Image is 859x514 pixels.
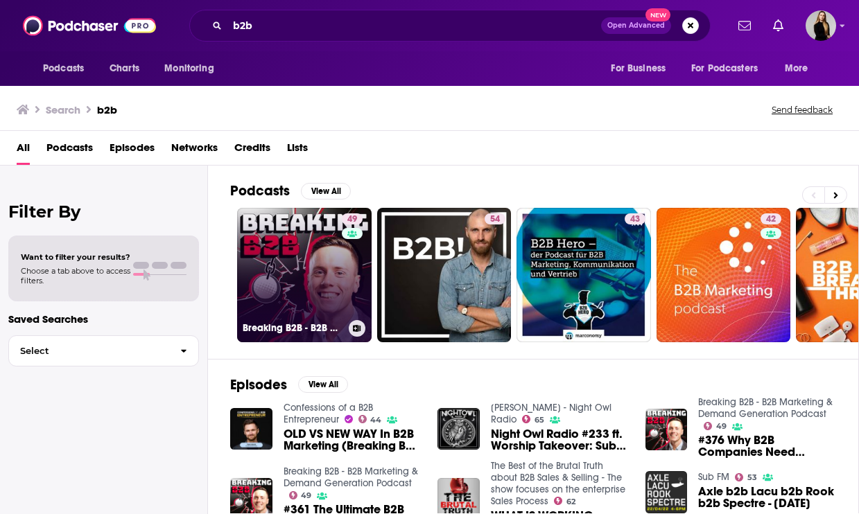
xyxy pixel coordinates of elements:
[645,8,670,21] span: New
[237,208,372,342] a: 49Breaking B2B - B2B Marketing & Demand Generation Podcast
[301,493,311,499] span: 49
[301,183,351,200] button: View All
[767,104,837,116] button: Send feedback
[607,22,665,29] span: Open Advanced
[46,103,80,116] h3: Search
[761,213,781,224] a: 42
[155,55,232,82] button: open menu
[698,486,836,509] span: Axle b2b Lacu b2b Rook b2b Spectre - [DATE]
[716,423,727,429] span: 49
[230,182,290,200] h2: Podcasts
[97,103,117,116] h3: b2b
[601,17,671,34] button: Open AdvancedNew
[21,266,130,285] span: Choose a tab above to access filters.
[164,59,214,78] span: Monitoring
[682,55,778,82] button: open menu
[691,59,758,78] span: For Podcasters
[766,213,776,227] span: 42
[733,14,756,37] a: Show notifications dropdown
[698,471,729,483] a: Sub FM
[517,208,651,342] a: 43
[645,409,688,451] img: #376 Why B2B Companies Need Evangelists (B2B Evangelist Breakdown)
[101,55,148,82] a: Charts
[645,471,688,513] img: Axle b2b Lacu b2b Rook b2b Spectre - 22 Apr 2022
[735,473,757,481] a: 53
[698,434,836,458] span: #376 Why B2B Companies Need [DEMOGRAPHIC_DATA] (B2B [DEMOGRAPHIC_DATA] Breakdown)
[767,14,789,37] a: Show notifications dropdown
[289,491,312,499] a: 49
[491,460,625,507] a: The Best of the Brutal Truth about B2B Sales & Selling - The show focuses on the enterprise Sales...
[522,415,544,423] a: 65
[485,213,505,224] a: 54
[566,499,575,505] span: 62
[657,208,791,342] a: 42
[21,252,130,262] span: Want to filter your results?
[284,466,418,489] a: Breaking B2B - B2B Marketing & Demand Generation Podcast
[601,55,683,82] button: open menu
[43,59,84,78] span: Podcasts
[230,376,287,393] h2: Episodes
[189,10,711,42] div: Search podcasts, credits, & more...
[23,12,156,39] img: Podchaser - Follow, Share and Rate Podcasts
[630,213,640,227] span: 43
[230,408,272,450] img: OLD VS NEW WAY In B2B Marketing (Breaking B2B - B2B Marketing & Demand Generation Podcast)
[234,136,270,165] a: Credits
[491,428,629,452] a: Night Owl Radio #233 ft. Worship Takeover: Sub Focus b2b Dimension b2b Culture Shock b2b 1991
[347,213,357,227] span: 49
[625,213,645,224] a: 43
[171,136,218,165] a: Networks
[298,376,348,393] button: View All
[110,136,155,165] a: Episodes
[806,10,836,41] img: User Profile
[8,202,199,222] h2: Filter By
[9,346,169,355] span: Select
[17,136,30,165] a: All
[370,417,381,423] span: 44
[230,376,348,393] a: EpisodesView All
[377,208,512,342] a: 54
[698,396,833,420] a: Breaking B2B - B2B Marketing & Demand Generation Podcast
[437,408,480,450] img: Night Owl Radio #233 ft. Worship Takeover: Sub Focus b2b Dimension b2b Culture Shock b2b 1991
[775,55,826,82] button: open menu
[490,213,500,227] span: 54
[358,415,382,423] a: 44
[698,434,836,458] a: #376 Why B2B Companies Need Evangelists (B2B Evangelist Breakdown)
[230,182,351,200] a: PodcastsView All
[611,59,666,78] span: For Business
[110,59,139,78] span: Charts
[704,422,727,430] a: 49
[8,335,199,366] button: Select
[491,402,611,425] a: Pasquale Rotella - Night Owl Radio
[554,497,575,505] a: 62
[747,475,757,481] span: 53
[8,312,199,326] p: Saved Searches
[287,136,308,165] a: Lists
[33,55,102,82] button: open menu
[806,10,836,41] span: Logged in as editaivancevic
[243,322,343,334] h3: Breaking B2B - B2B Marketing & Demand Generation Podcast
[535,417,544,423] span: 65
[785,59,808,78] span: More
[227,15,601,37] input: Search podcasts, credits, & more...
[284,402,373,425] a: Confessions of a B2B Entrepreneur
[342,213,363,224] a: 49
[46,136,93,165] a: Podcasts
[284,428,422,452] a: OLD VS NEW WAY In B2B Marketing (Breaking B2B - B2B Marketing & Demand Generation Podcast)
[806,10,836,41] button: Show profile menu
[698,486,836,509] a: Axle b2b Lacu b2b Rook b2b Spectre - 22 Apr 2022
